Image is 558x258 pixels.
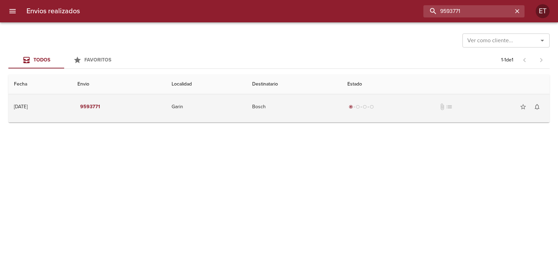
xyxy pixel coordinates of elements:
button: Agregar a favoritos [516,100,530,114]
span: No tiene pedido asociado [446,103,453,110]
table: Tabla de envíos del cliente [8,74,550,123]
span: No tiene documentos adjuntos [439,103,446,110]
span: star_border [520,103,527,110]
input: buscar [423,5,513,17]
span: Favoritos [84,57,111,63]
span: radio_button_unchecked [370,105,374,109]
div: Tabs Envios [8,52,120,68]
th: Fecha [8,74,72,94]
th: Estado [342,74,550,94]
span: Todos [33,57,50,63]
button: Activar notificaciones [530,100,544,114]
span: radio_button_unchecked [356,105,360,109]
button: menu [4,3,21,20]
span: notifications_none [534,103,541,110]
th: Localidad [166,74,247,94]
span: radio_button_checked [349,105,353,109]
td: Garin [166,94,247,119]
span: Pagina siguiente [533,52,550,68]
span: radio_button_unchecked [363,105,367,109]
th: Destinatario [247,74,341,94]
em: 9593771 [80,103,100,111]
td: Bosch [247,94,341,119]
div: ET [536,4,550,18]
th: Envio [72,74,166,94]
div: Abrir información de usuario [536,4,550,18]
button: Abrir [537,36,547,45]
span: Pagina anterior [516,56,533,63]
h6: Envios realizados [27,6,80,17]
div: [DATE] [14,104,28,110]
div: Generado [347,103,375,110]
button: 9593771 [77,101,103,113]
p: 1 - 1 de 1 [501,57,513,64]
